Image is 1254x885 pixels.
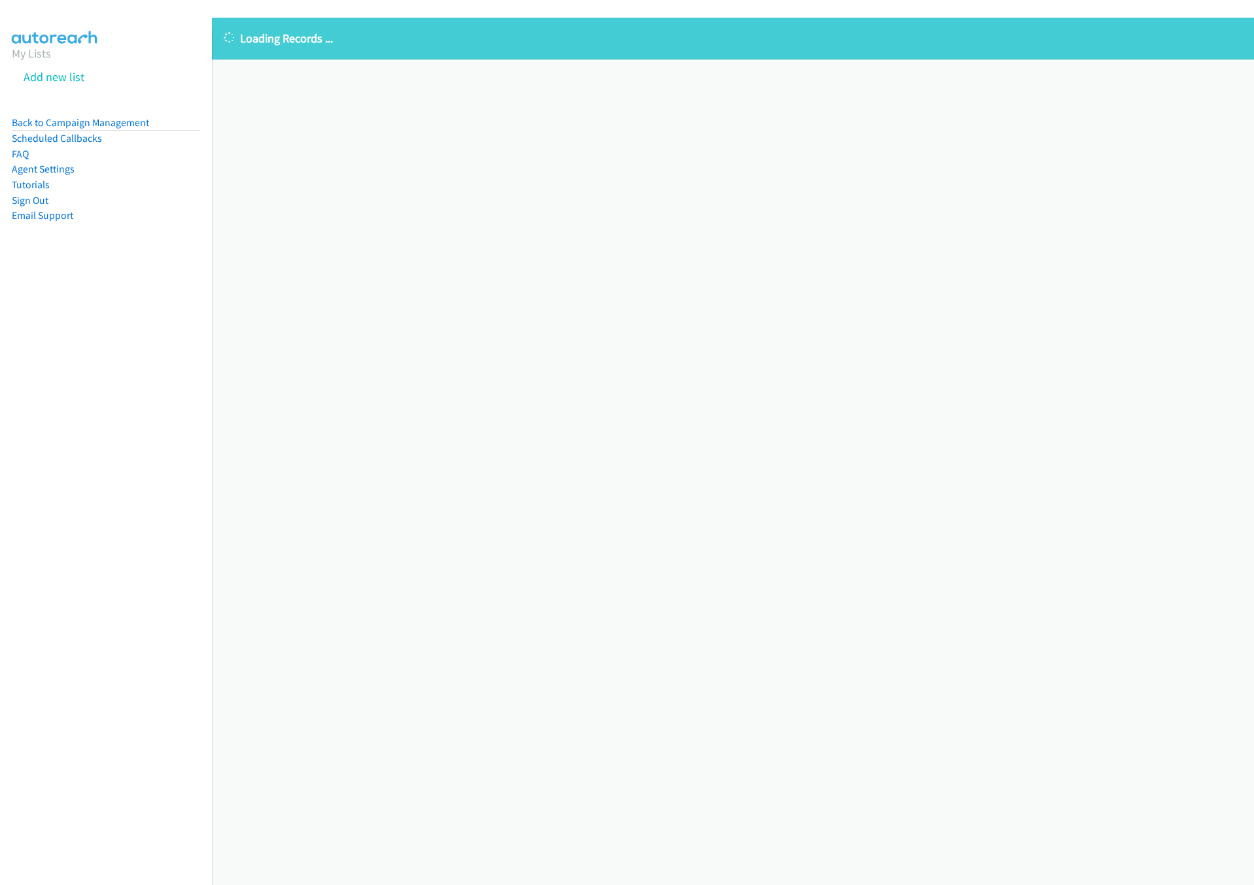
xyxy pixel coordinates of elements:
a: My Lists [12,46,51,61]
p: Loading Records ... [224,29,1242,47]
a: Back to Campaign Management [12,116,149,129]
a: Agent Settings [12,163,75,175]
a: Tutorials [12,178,50,191]
a: FAQ [12,148,29,160]
a: Sign Out [12,194,48,207]
a: Add new list [24,69,84,84]
a: Email Support [12,209,73,222]
a: Scheduled Callbacks [12,132,102,144]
